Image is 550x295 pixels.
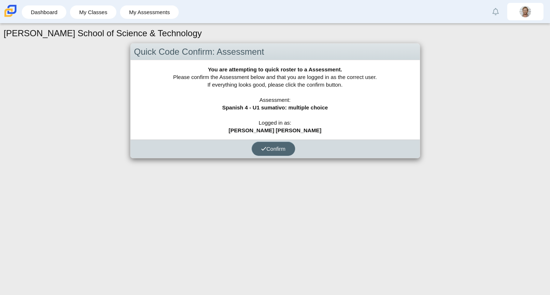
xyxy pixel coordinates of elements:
[488,4,504,20] a: Alerts
[4,27,202,40] h1: [PERSON_NAME] School of Science & Technology
[520,6,531,17] img: alexis.montenegrot.LIkLL7
[124,5,175,19] a: My Assessments
[25,5,63,19] a: Dashboard
[3,3,18,18] img: Carmen School of Science & Technology
[229,127,322,133] b: [PERSON_NAME] [PERSON_NAME]
[222,104,328,111] b: Spanish 4 - U1 sumativo: multiple choice
[3,13,18,20] a: Carmen School of Science & Technology
[261,146,286,152] span: Confirm
[507,3,543,20] a: alexis.montenegrot.LIkLL7
[74,5,113,19] a: My Classes
[131,43,420,61] div: Quick Code Confirm: Assessment
[252,142,295,156] button: Confirm
[208,66,342,72] b: You are attempting to quick roster to a Assessment.
[131,60,420,140] div: Please confirm the Assessment below and that you are logged in as the correct user. If everything...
